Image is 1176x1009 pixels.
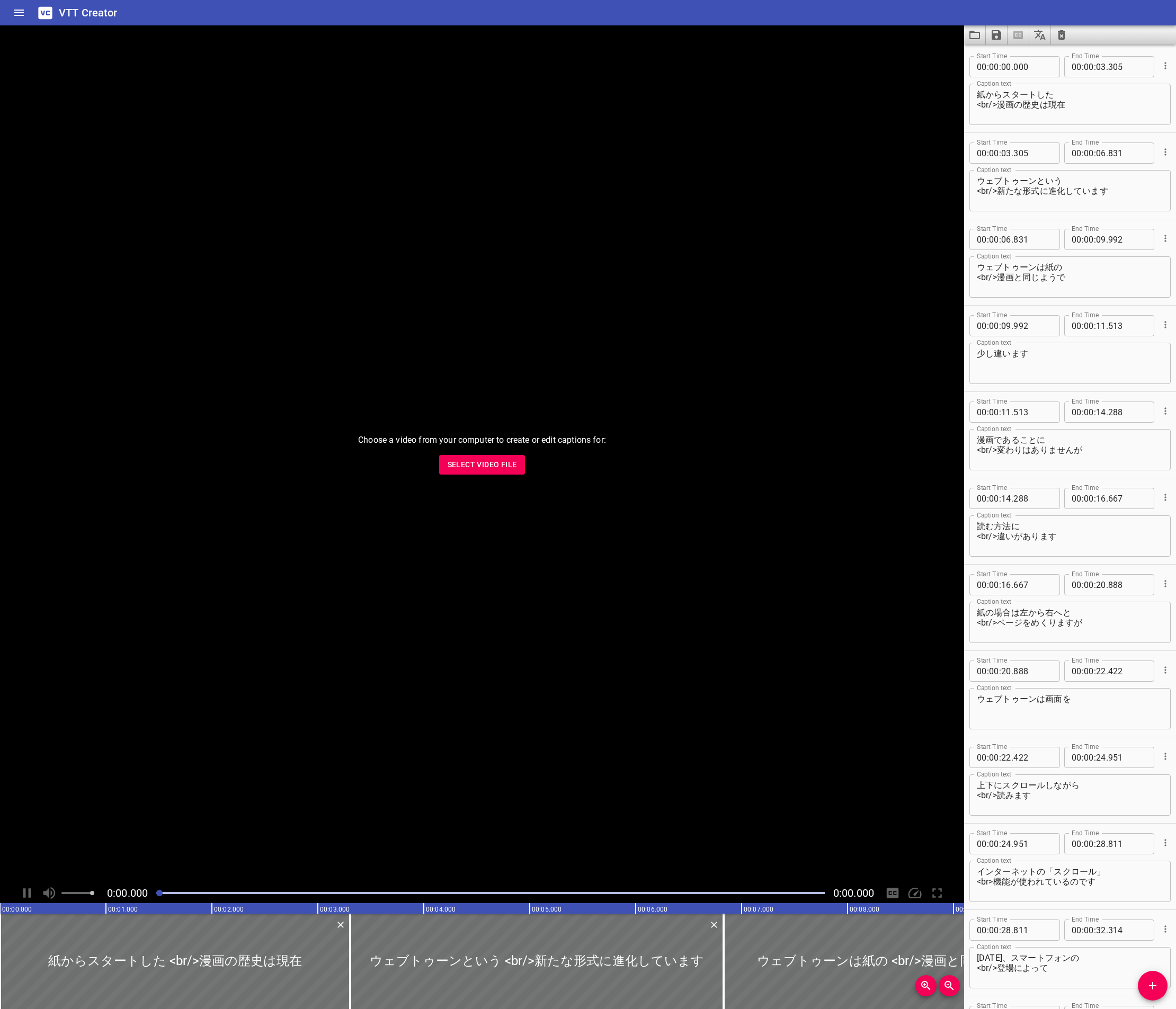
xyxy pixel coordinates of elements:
input: 288 [1108,401,1147,423]
span: : [999,574,1001,595]
span: : [999,833,1001,854]
button: Cue Options [1159,231,1172,245]
input: 513 [1108,315,1147,336]
input: 00 [1072,919,1082,941]
textarea: ウェブトゥーンという <br/>新たな形式に進化しています [977,176,1163,206]
input: 305 [1013,142,1052,164]
input: 06 [1001,229,1011,250]
span: Video Duration [833,887,874,899]
div: Cue Options [1159,225,1171,252]
div: Delete Cue [707,918,719,932]
textarea: 漫画であることに <br/>変わりはありませんが [977,435,1163,465]
input: 00 [1084,142,1094,164]
input: 28 [1001,919,1011,941]
span: . [1106,574,1108,595]
input: 00 [989,142,999,164]
input: 00 [977,833,987,854]
span: : [1094,747,1096,768]
span: : [987,919,989,941]
input: 00 [1001,56,1011,77]
span: . [1106,919,1108,941]
span: : [999,488,1001,509]
input: 811 [1108,833,1147,854]
input: 14 [1001,488,1011,509]
button: Select Video File [439,455,525,475]
span: : [999,919,1001,941]
input: 00 [977,919,987,941]
input: 24 [1096,747,1106,768]
span: : [1094,229,1096,250]
textarea: 紙の場合は左から右へと <br/>ページをめくりますが [977,608,1163,638]
text: 00:04.000 [426,906,456,913]
input: 992 [1108,229,1147,250]
textarea: インターネットの「スクロール」 <br>機能が使われているのです [977,867,1163,897]
svg: Save captions to file [990,29,1003,41]
input: 00 [977,401,987,423]
input: 28 [1096,833,1106,854]
span: : [987,660,989,682]
span: : [1082,229,1084,250]
button: Cue Options [1159,490,1172,504]
span: . [1011,919,1013,941]
input: 00 [977,660,987,682]
input: 831 [1013,229,1052,250]
input: 00 [989,833,999,854]
textarea: 少し違います [977,349,1163,379]
span: : [1094,315,1096,336]
span: : [999,401,1001,423]
text: 00:07.000 [744,906,773,913]
span: : [1094,488,1096,509]
button: Zoom Out [939,975,960,996]
svg: Clear captions [1055,29,1068,41]
button: Add Cue [1138,971,1168,1001]
span: Select Video File [448,458,517,471]
input: 000 [1013,56,1052,77]
button: Clear captions [1051,25,1072,44]
span: : [1082,401,1084,423]
span: : [987,747,989,768]
textarea: 紙からスタートした <br/>漫画の歴史は現在 [977,90,1163,120]
div: Cue Options [1159,138,1171,166]
input: 422 [1108,660,1147,682]
input: 00 [1072,833,1082,854]
input: 00 [1072,488,1082,509]
div: Cue Options [1159,484,1171,511]
div: Cue Options [1159,397,1171,425]
input: 00 [1084,488,1094,509]
input: 22 [1096,660,1106,682]
input: 00 [1072,142,1082,164]
button: Cue Options [1159,404,1172,418]
input: 00 [977,488,987,509]
span: : [1082,574,1084,595]
input: 00 [989,488,999,509]
span: . [1011,315,1013,336]
span: : [987,142,989,164]
span: . [1011,142,1013,164]
textarea: ウェブトゥーンは紙の <br/>漫画と同じようで [977,262,1163,292]
input: 513 [1013,401,1052,423]
button: Delete [334,918,348,932]
span: : [1082,315,1084,336]
span: . [1011,833,1013,854]
button: Load captions from file [964,25,986,44]
div: Cue Options [1159,570,1171,597]
input: 992 [1013,315,1052,336]
input: 16 [1096,488,1106,509]
button: Zoom In [915,975,937,996]
p: Choose a video from your computer to create or edit captions for: [358,434,606,447]
span: : [1094,919,1096,941]
button: Cue Options [1159,59,1172,73]
input: 20 [1096,574,1106,595]
input: 11 [1096,315,1106,336]
input: 314 [1108,919,1147,941]
span: : [1094,142,1096,164]
button: Cue Options [1159,577,1172,591]
div: Cue Options [1159,743,1171,770]
input: 951 [1013,833,1052,854]
div: Playback Speed [905,883,925,903]
text: 00:05.000 [532,906,562,913]
div: Play progress [156,892,825,894]
span: : [999,229,1001,250]
input: 00 [1072,574,1082,595]
span: : [987,488,989,509]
